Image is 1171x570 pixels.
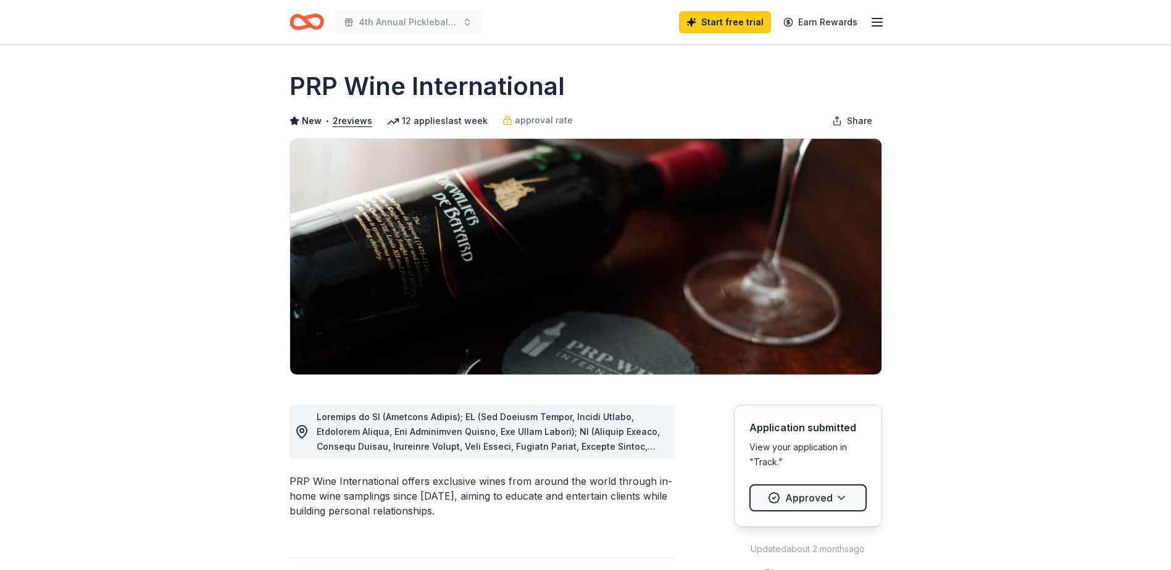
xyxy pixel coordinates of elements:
[290,139,881,374] img: Image for PRP Wine International
[334,10,482,35] button: 4th Annual Pickleball Tournament, Online Auction & Raffle with all proceeds to Orlando Health CMN
[290,69,565,104] h1: PRP Wine International
[734,542,882,556] div: Updated about 2 months ago
[822,109,882,133] button: Share
[679,11,771,33] a: Start free trial
[847,114,872,128] span: Share
[785,490,833,506] span: Approved
[502,113,573,128] a: approval rate
[387,114,488,128] div: 12 applies last week
[515,113,573,128] span: approval rate
[333,114,372,128] button: 2reviews
[290,7,324,36] a: Home
[325,116,329,126] span: •
[749,440,867,469] div: View your application in "Track."
[749,420,867,435] div: Application submitted
[302,114,322,128] span: New
[776,11,865,33] a: Earn Rewards
[749,484,867,511] button: Approved
[359,15,457,30] span: 4th Annual Pickleball Tournament, Online Auction & Raffle with all proceeds to Orlando Health CMN
[290,474,675,518] div: PRP Wine International offers exclusive wines from around the world through in-home wine sampling...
